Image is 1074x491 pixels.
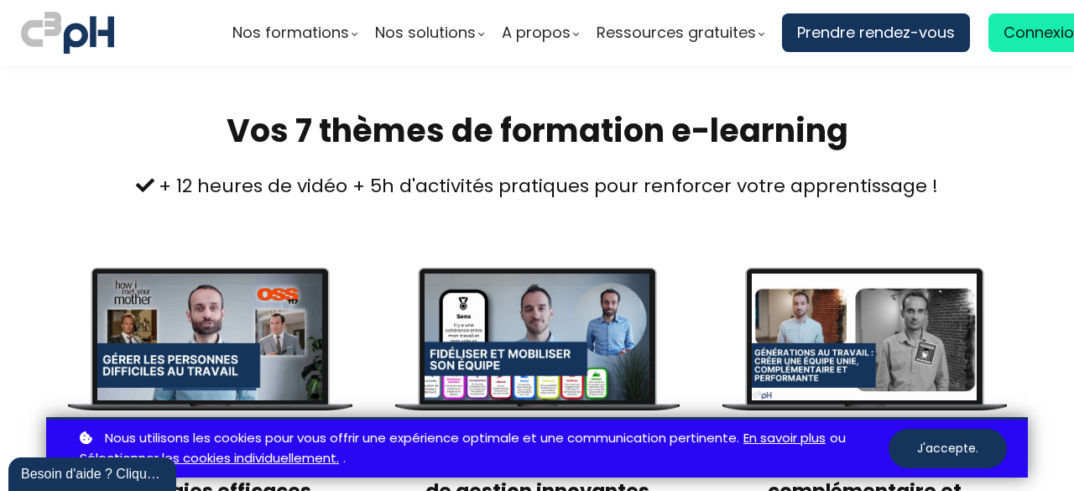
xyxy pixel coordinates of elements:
[105,428,739,449] span: Nous utilisons les cookies pour vous offrir une expérience optimale et une communication pertinente.
[21,8,114,57] img: logo C3PH
[67,171,1007,201] div: + 12 heures de vidéo + 5h d'activités pratiques pour renforcer votre apprentissage !
[8,454,180,491] iframe: chat widget
[375,20,476,45] span: Nos solutions
[502,20,571,45] span: A propos
[797,20,955,45] span: Prendre rendez-vous
[597,20,756,45] span: Ressources gratuites
[743,428,826,449] a: En savoir plus
[232,20,349,45] span: Nos formations
[80,448,339,469] a: Sélectionner les cookies individuellement.
[782,13,970,52] a: Prendre rendez-vous
[889,429,1007,468] button: J'accepte.
[67,111,1007,151] h1: Vos 7 thèmes de formation e-learning
[76,428,889,470] p: ou .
